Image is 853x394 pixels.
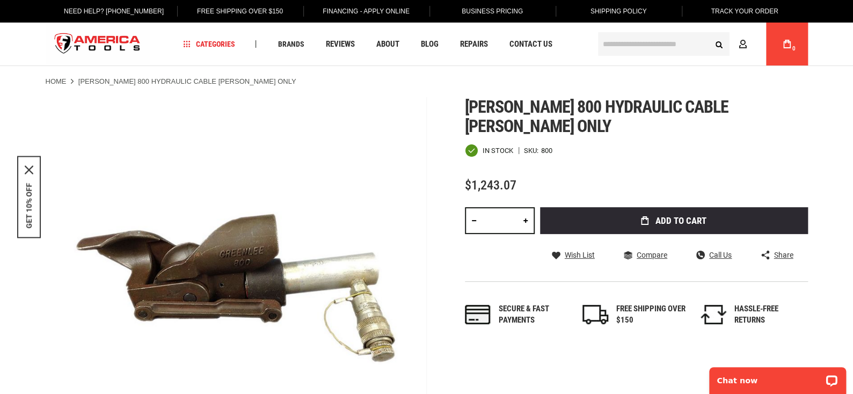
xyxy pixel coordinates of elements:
[420,40,438,48] span: Blog
[371,37,404,52] a: About
[25,166,33,174] svg: close icon
[524,147,541,154] strong: SKU
[792,46,796,52] span: 0
[325,40,354,48] span: Reviews
[777,23,797,65] a: 0
[25,166,33,174] button: Close
[46,24,150,64] img: America Tools
[178,37,239,52] a: Categories
[624,250,667,260] a: Compare
[696,250,732,260] a: Call Us
[565,251,595,259] span: Wish List
[637,251,667,259] span: Compare
[46,24,150,64] a: store logo
[465,305,491,324] img: payments
[483,147,513,154] span: In stock
[590,8,647,15] span: Shipping Policy
[582,305,608,324] img: shipping
[541,147,552,154] div: 800
[702,360,853,394] iframe: LiveChat chat widget
[273,37,309,52] a: Brands
[25,183,33,229] button: GET 10% OFF
[183,40,235,48] span: Categories
[552,250,595,260] a: Wish List
[465,178,516,193] span: $1,243.07
[460,40,487,48] span: Repairs
[734,303,804,326] div: HASSLE-FREE RETURNS
[465,97,728,136] span: [PERSON_NAME] 800 hydraulic cable [PERSON_NAME] only
[504,37,557,52] a: Contact Us
[499,303,568,326] div: Secure & fast payments
[701,305,726,324] img: returns
[455,37,492,52] a: Repairs
[709,251,732,259] span: Call Us
[509,40,552,48] span: Contact Us
[278,40,304,48] span: Brands
[376,40,399,48] span: About
[415,37,443,52] a: Blog
[46,77,67,86] a: Home
[709,34,730,54] button: Search
[540,207,808,234] button: Add to Cart
[465,144,513,157] div: Availability
[320,37,359,52] a: Reviews
[774,251,793,259] span: Share
[78,77,296,85] strong: [PERSON_NAME] 800 HYDRAULIC CABLE [PERSON_NAME] ONLY
[655,216,706,225] span: Add to Cart
[616,303,686,326] div: FREE SHIPPING OVER $150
